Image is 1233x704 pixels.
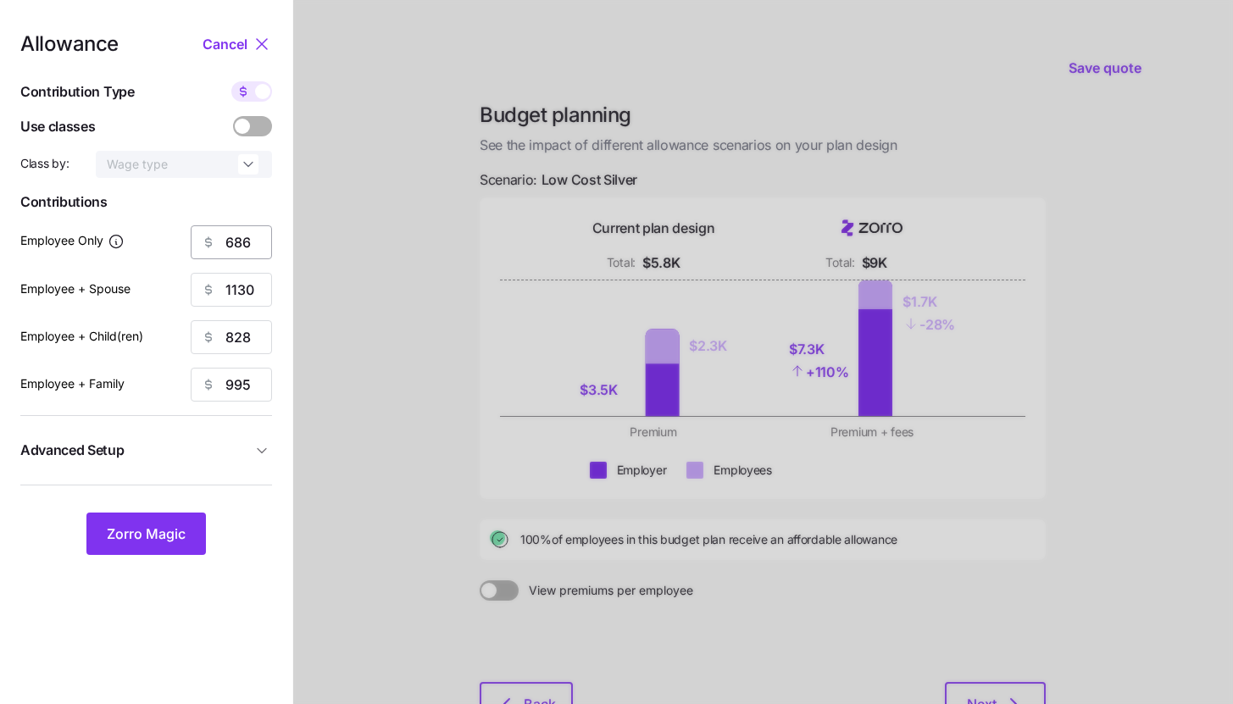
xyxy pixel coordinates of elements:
[20,231,125,250] label: Employee Only
[20,440,125,461] span: Advanced Setup
[203,34,252,54] button: Cancel
[20,81,135,103] span: Contribution Type
[86,513,206,555] button: Zorro Magic
[20,327,143,346] label: Employee + Child(ren)
[20,430,272,471] button: Advanced Setup
[20,280,131,298] label: Employee + Spouse
[20,116,95,137] span: Use classes
[20,374,125,393] label: Employee + Family
[20,155,69,172] span: Class by:
[107,524,186,544] span: Zorro Magic
[203,34,247,54] span: Cancel
[20,34,119,54] span: Allowance
[20,191,272,213] span: Contributions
